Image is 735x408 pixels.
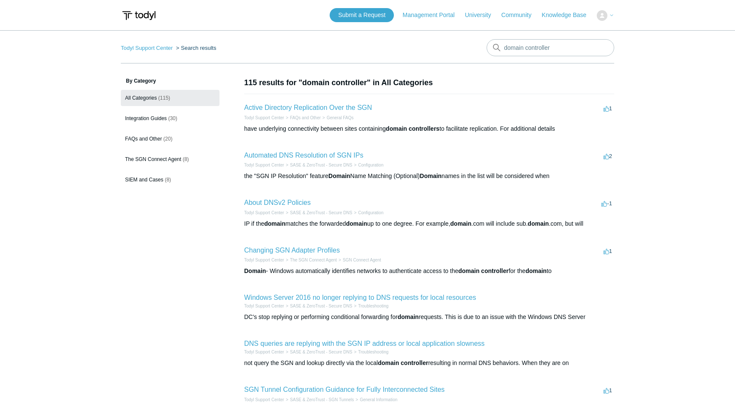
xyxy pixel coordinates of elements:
[264,220,285,227] em: domain
[284,162,352,168] li: SASE & ZeroTrust - Secure DNS
[121,77,219,85] h3: By Category
[290,350,352,354] a: SASE & ZeroTrust - Secure DNS
[501,11,540,20] a: Community
[604,153,612,159] span: 2
[163,136,172,142] span: (20)
[450,220,472,227] em: domain
[398,313,419,320] em: domain
[244,303,284,309] li: Todyl Support Center
[458,267,508,274] em: domain controller
[244,313,614,322] div: DC's stop replying or performing conditional forwarding for requests. This is due to an issue wit...
[352,303,388,309] li: Troubleshooting
[290,210,352,215] a: SASE & ZeroTrust - Secure DNS
[378,359,428,366] em: domain controller
[244,162,284,168] li: Todyl Support Center
[121,151,219,167] a: The SGN Connect Agent (8)
[244,172,614,181] div: the "SGN IP Resolution" feature Name Matching (Optional) names in the list will be considered when
[604,248,612,254] span: 1
[244,350,284,354] a: Todyl Support Center
[284,115,321,121] li: FAQs and Other
[604,387,612,394] span: 1
[528,220,549,227] em: domain
[290,115,321,120] a: FAQs and Other
[284,397,354,403] li: SASE & ZeroTrust - SGN Tunnels
[403,11,463,20] a: Management Portal
[244,267,614,276] div: - Windows automatically identifies networks to authenticate access to the for the to
[158,95,170,101] span: (115)
[352,210,383,216] li: Configuration
[125,115,167,121] span: Integration Guides
[244,258,284,262] a: Todyl Support Center
[358,350,388,354] a: Troubleshooting
[327,115,353,120] a: General FAQs
[604,105,612,112] span: 1
[121,90,219,106] a: All Categories (115)
[244,257,284,263] li: Todyl Support Center
[601,200,612,207] span: -1
[244,163,284,167] a: Todyl Support Center
[121,8,157,23] img: Todyl Support Center Help Center home page
[182,156,189,162] span: (8)
[330,8,394,22] a: Submit a Request
[386,125,439,132] em: domain controllers
[290,304,352,308] a: SASE & ZeroTrust - Secure DNS
[244,210,284,216] li: Todyl Support Center
[121,45,174,51] li: Todyl Support Center
[284,303,352,309] li: SASE & ZeroTrust - Secure DNS
[420,172,442,179] em: Domain
[244,397,284,403] li: Todyl Support Center
[121,110,219,126] a: Integration Guides (30)
[354,397,397,403] li: General Information
[284,210,352,216] li: SASE & ZeroTrust - Secure DNS
[168,115,177,121] span: (30)
[244,152,363,159] a: Automated DNS Resolution of SGN IPs
[244,349,284,355] li: Todyl Support Center
[328,172,350,179] em: Domain
[358,304,388,308] a: Troubleshooting
[121,131,219,147] a: FAQs and Other (20)
[125,177,163,183] span: SIEM and Cases
[343,258,381,262] a: SGN Connect Agent
[487,39,614,56] input: Search
[174,45,217,51] li: Search results
[352,349,388,355] li: Troubleshooting
[290,163,352,167] a: SASE & ZeroTrust - Secure DNS
[125,136,162,142] span: FAQs and Other
[337,257,381,263] li: SGN Connect Agent
[346,220,367,227] em: domain
[244,219,614,228] div: IP if the matches the forwarded up to one degree. For example, .com will include sub. .com, but will
[465,11,499,20] a: University
[244,115,284,120] a: Todyl Support Center
[284,257,337,263] li: The SGN Connect Agent
[244,304,284,308] a: Todyl Support Center
[125,156,181,162] span: The SGN Connect Agent
[321,115,353,121] li: General FAQs
[290,258,337,262] a: The SGN Connect Agent
[525,267,547,274] em: domain
[244,294,476,301] a: Windows Server 2016 no longer replying to DNS requests for local resources
[244,115,284,121] li: Todyl Support Center
[244,247,340,254] a: Changing SGN Adapter Profiles
[244,199,311,206] a: About DNSv2 Policies
[165,177,171,183] span: (8)
[358,210,383,215] a: Configuration
[244,77,614,89] h1: 115 results for "domain controller" in All Categories
[244,124,614,133] div: have underlying connectivity between sites containing to facilitate replication. For additional d...
[244,104,372,111] a: Active Directory Replication Over the SGN
[244,267,266,274] em: Domain
[244,340,484,347] a: DNS queries are replying with the SGN IP address or local application slowness
[121,45,173,51] a: Todyl Support Center
[244,386,444,393] a: SGN Tunnel Configuration Guidance for Fully Interconnected Sites
[290,397,354,402] a: SASE & ZeroTrust - SGN Tunnels
[244,210,284,215] a: Todyl Support Center
[125,95,157,101] span: All Categories
[352,162,383,168] li: Configuration
[121,172,219,188] a: SIEM and Cases (8)
[244,359,614,368] div: not query the SGN and lookup directly via the local resulting in normal DNS behaviors. When they ...
[284,349,352,355] li: SASE & ZeroTrust - Secure DNS
[542,11,595,20] a: Knowledge Base
[358,163,383,167] a: Configuration
[244,397,284,402] a: Todyl Support Center
[360,397,397,402] a: General Information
